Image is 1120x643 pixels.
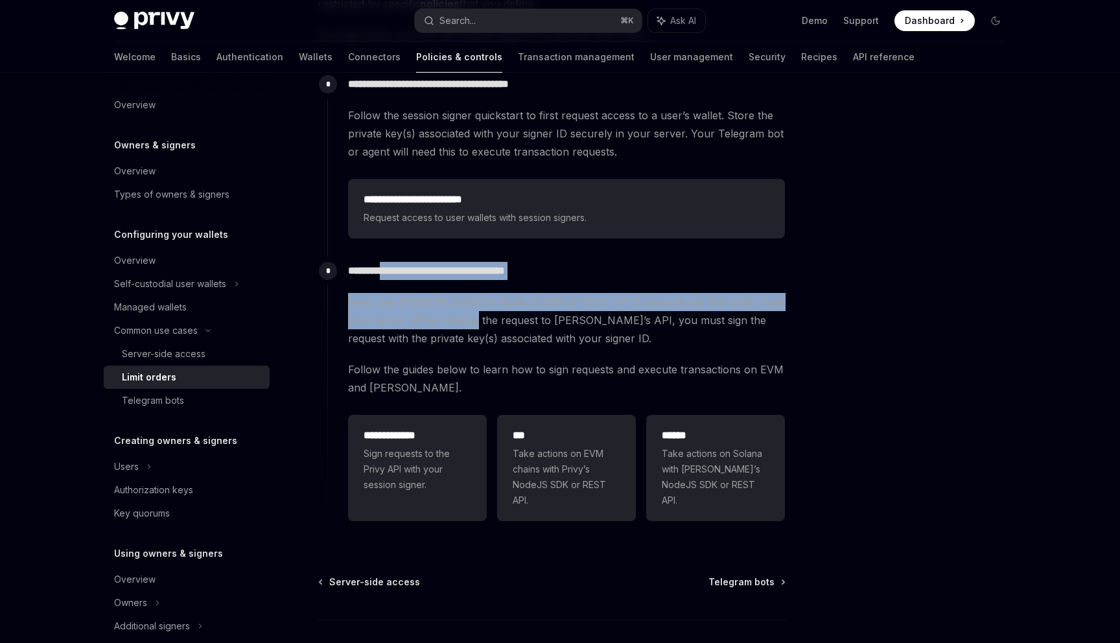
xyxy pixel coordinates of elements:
[104,296,270,319] a: Managed wallets
[122,393,184,408] div: Telegram bots
[348,41,401,73] a: Connectors
[114,163,156,179] div: Overview
[985,10,1006,31] button: Toggle dark mode
[708,576,775,589] span: Telegram bots
[648,9,705,32] button: Ask AI
[171,41,201,73] a: Basics
[104,93,270,117] a: Overview
[114,546,223,561] h5: Using owners & signers
[670,14,696,27] span: Ask AI
[114,459,139,474] div: Users
[620,16,634,26] span: ⌘ K
[114,482,193,498] div: Authorization keys
[320,576,420,589] a: Server-side access
[114,595,147,611] div: Owners
[216,41,283,73] a: Authentication
[114,187,229,202] div: Types of owners & signers
[114,137,196,153] h5: Owners & signers
[708,576,784,589] a: Telegram bots
[415,9,642,32] button: Search...⌘K
[114,276,226,292] div: Self-custodial user wallets
[104,342,270,366] a: Server-side access
[104,502,270,525] a: Key quorums
[348,293,785,347] span: Next, use [PERSON_NAME]’s NodeJS SDK or REST API to execute the limit order from your server. Whe...
[364,210,769,226] span: Request access to user wallets with session signers.
[114,323,198,338] div: Common use cases
[114,506,170,521] div: Key quorums
[114,97,156,113] div: Overview
[299,41,332,73] a: Wallets
[497,415,636,521] a: ***Take actions on EVM chains with Privy’s NodeJS SDK or REST API.
[114,253,156,268] div: Overview
[114,12,194,30] img: dark logo
[894,10,975,31] a: Dashboard
[843,14,879,27] a: Support
[104,568,270,591] a: Overview
[364,446,471,493] span: Sign requests to the Privy API with your session signer.
[104,389,270,412] a: Telegram bots
[114,572,156,587] div: Overview
[416,41,502,73] a: Policies & controls
[439,13,476,29] div: Search...
[114,41,156,73] a: Welcome
[802,14,828,27] a: Demo
[650,41,733,73] a: User management
[122,369,176,385] div: Limit orders
[104,249,270,272] a: Overview
[104,478,270,502] a: Authorization keys
[114,433,237,449] h5: Creating owners & signers
[518,41,635,73] a: Transaction management
[853,41,915,73] a: API reference
[513,446,620,508] span: Take actions on EVM chains with Privy’s NodeJS SDK or REST API.
[114,618,190,634] div: Additional signers
[348,106,785,161] span: Follow the session signer quickstart to first request access to a user’s wallet. Store the privat...
[348,415,487,521] a: **** **** ***Sign requests to the Privy API with your session signer.
[646,415,785,521] a: **** *Take actions on Solana with [PERSON_NAME]’s NodeJS SDK or REST API.
[104,183,270,206] a: Types of owners & signers
[905,14,955,27] span: Dashboard
[114,299,187,315] div: Managed wallets
[749,41,786,73] a: Security
[662,446,769,508] span: Take actions on Solana with [PERSON_NAME]’s NodeJS SDK or REST API.
[348,360,785,397] span: Follow the guides below to learn how to sign requests and execute transactions on EVM and [PERSON...
[329,576,420,589] span: Server-side access
[104,366,270,389] a: Limit orders
[114,227,228,242] h5: Configuring your wallets
[104,159,270,183] a: Overview
[801,41,837,73] a: Recipes
[122,346,205,362] div: Server-side access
